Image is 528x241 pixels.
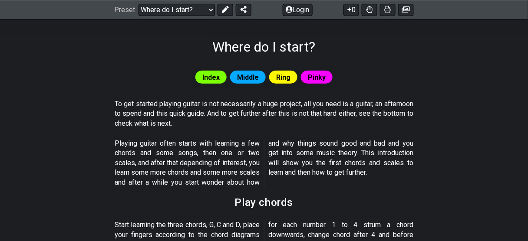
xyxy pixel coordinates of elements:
button: Create image [398,3,414,16]
span: Preset [114,6,135,14]
button: Share Preset [236,3,251,16]
span: Index [202,71,220,84]
button: 0 [343,3,359,16]
select: Preset [139,3,215,16]
span: Ring [276,71,290,84]
button: Login [283,3,313,16]
button: Toggle Dexterity for all fretkits [362,3,377,16]
button: Edit Preset [218,3,233,16]
h1: Where do I start? [213,39,316,55]
p: To get started playing guitar is not necessarily a huge project, all you need is a guitar, an aft... [115,99,413,128]
p: Playing guitar often starts with learning a few chords and some songs, then one or two scales, an... [115,139,413,187]
span: Pinky [308,71,326,84]
span: Middle [237,71,259,84]
button: Print [380,3,396,16]
h2: Play chords [235,198,294,207]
